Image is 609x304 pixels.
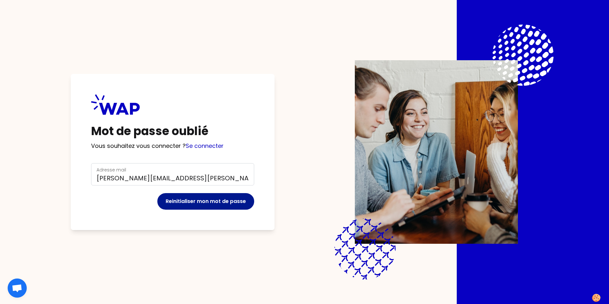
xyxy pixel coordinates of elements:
button: Reinitialiser mon mot de passe [157,193,254,210]
p: Vous souhaitez vous connecter ? [91,141,254,150]
h1: Mot de passe oublié [91,125,254,138]
img: Description [355,60,518,244]
div: Ouvrir le chat [8,279,27,298]
label: Adresse mail [97,167,126,173]
a: Se connecter [186,142,224,150]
